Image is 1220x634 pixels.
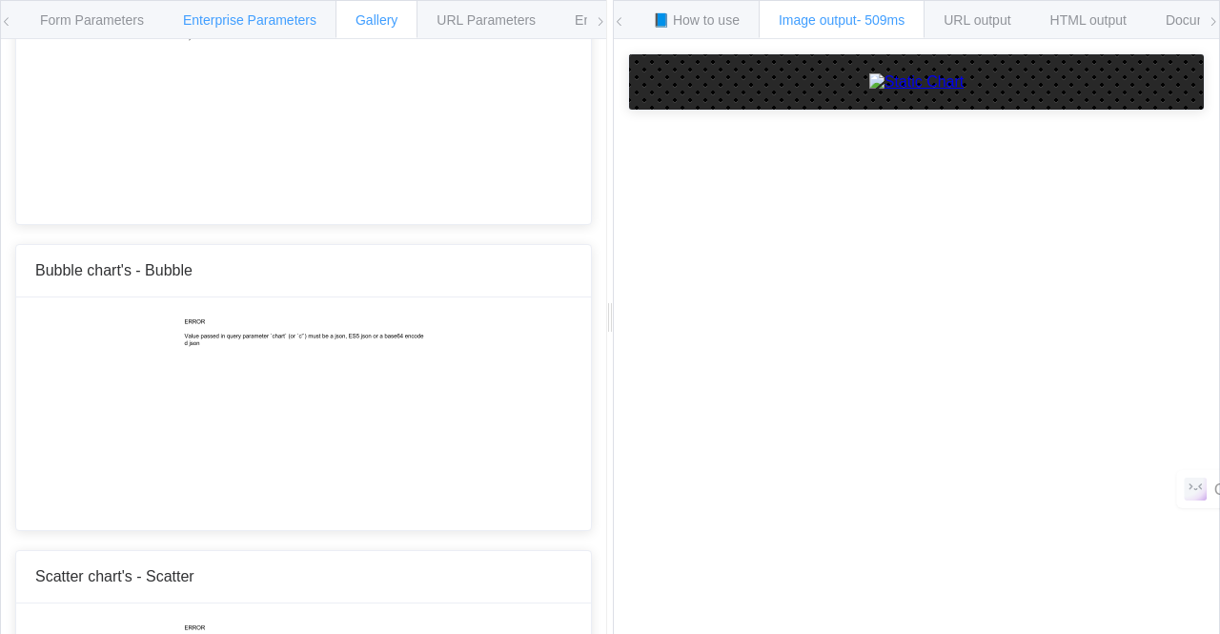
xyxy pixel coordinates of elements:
span: HTML output [1050,12,1127,28]
img: Static Chart [869,73,965,91]
span: 📘 How to use [653,12,740,28]
span: Form Parameters [40,12,144,28]
span: URL Parameters [437,12,536,28]
span: Environments [575,12,657,28]
span: URL output [944,12,1010,28]
span: Scatter chart's - Scatter [35,568,194,584]
span: - 509ms [857,12,905,28]
img: Static chart exemple [182,10,426,201]
span: Image output [779,12,905,28]
span: Bubble chart's - Bubble [35,262,193,278]
img: Static chart exemple [182,317,426,507]
span: Enterprise Parameters [183,12,316,28]
a: Static Chart [648,73,1185,91]
span: Gallery [356,12,397,28]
